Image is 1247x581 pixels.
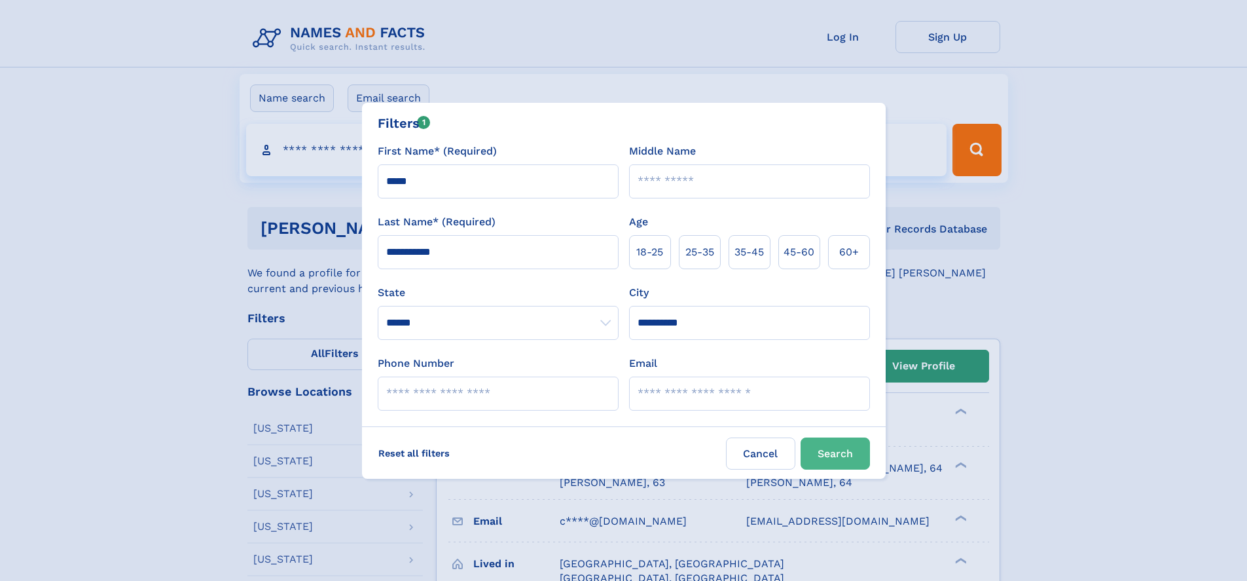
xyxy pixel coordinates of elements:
[378,113,431,133] div: Filters
[801,438,870,470] button: Search
[378,285,619,301] label: State
[629,285,649,301] label: City
[629,214,648,230] label: Age
[370,438,458,469] label: Reset all filters
[629,356,657,371] label: Email
[629,143,696,159] label: Middle Name
[636,244,663,260] span: 18‑25
[734,244,764,260] span: 35‑45
[839,244,859,260] span: 60+
[378,143,497,159] label: First Name* (Required)
[378,356,454,371] label: Phone Number
[685,244,714,260] span: 25‑35
[784,244,814,260] span: 45‑60
[726,438,795,470] label: Cancel
[378,214,496,230] label: Last Name* (Required)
